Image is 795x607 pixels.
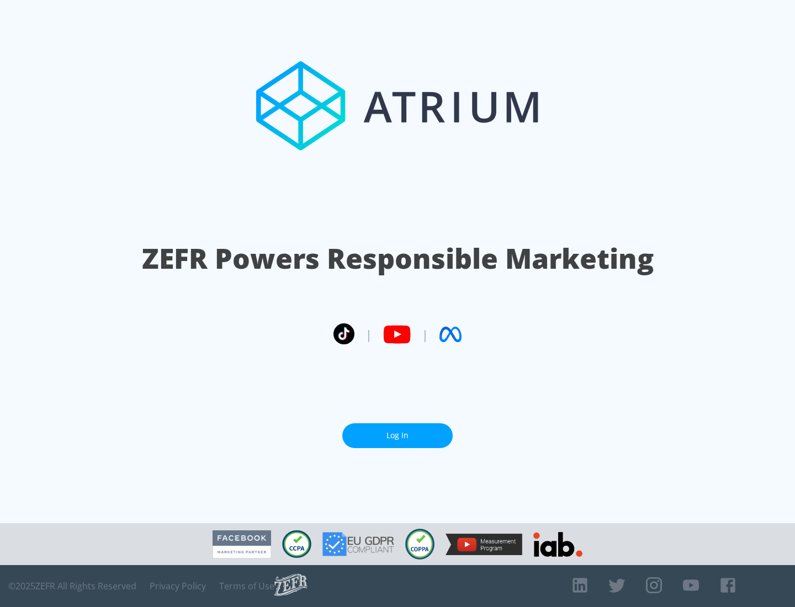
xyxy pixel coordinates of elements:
img: YouTube Measurement Program [446,534,522,555]
span: © 2025 ZEFR All Rights Reserved [8,581,136,592]
a: Privacy Policy [150,581,206,592]
h1: ZEFR Powers Responsible Marketing [142,239,654,278]
img: COPPA Compliant [405,529,434,560]
a: Log In [342,423,453,448]
img: IAB [533,532,582,557]
img: CCPA Compliant [282,530,311,558]
span: | [365,326,372,343]
img: Facebook Marketing Partner [213,530,271,558]
img: GDPR Compliant [322,532,394,556]
a: Terms of Use [219,581,274,592]
span: | [422,326,428,343]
